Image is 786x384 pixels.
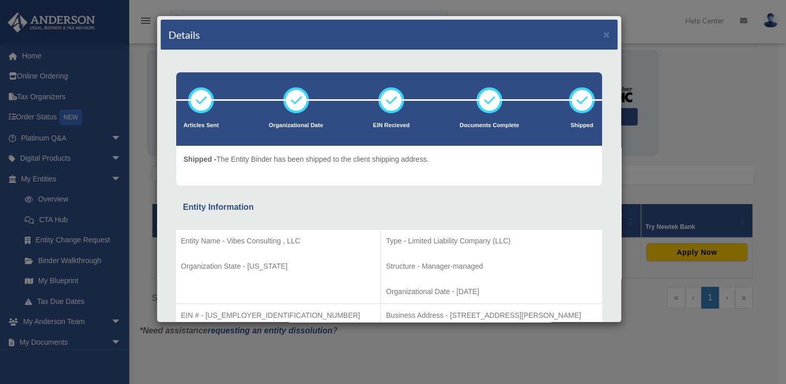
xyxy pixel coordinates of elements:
[459,120,519,131] p: Documents Complete
[373,120,410,131] p: EIN Recieved
[386,235,597,248] p: Type - Limited Liability Company (LLC)
[269,120,323,131] p: Organizational Date
[603,29,610,40] button: ×
[181,309,375,322] p: EIN # - [US_EMPLOYER_IDENTIFICATION_NUMBER]
[386,309,597,322] p: Business Address - [STREET_ADDRESS][PERSON_NAME]
[181,260,375,273] p: Organization State - [US_STATE]
[181,235,375,248] p: Entity Name - Vibes Consulting , LLC
[183,120,219,131] p: Articles Sent
[183,155,217,163] span: Shipped -
[386,285,597,298] p: Organizational Date - [DATE]
[168,27,200,42] h4: Details
[386,260,597,273] p: Structure - Manager-managed
[183,153,429,166] p: The Entity Binder has been shipped to the client shipping address.
[183,200,595,214] div: Entity Information
[569,120,595,131] p: Shipped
